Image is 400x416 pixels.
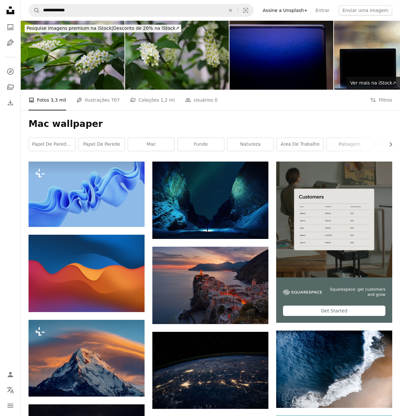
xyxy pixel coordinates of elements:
a: Ilustrações [4,36,17,49]
div: Get Started [283,306,385,316]
button: rolar lista para a direita [385,138,392,151]
a: northern lights [152,197,268,203]
a: papel de parede [78,138,125,151]
img: foto do espaço sideral [152,332,268,409]
button: Filtros [370,90,392,110]
a: Início — Unsplash [4,4,17,18]
img: file-1747939376688-baf9a4a454ffimage [276,162,392,277]
img: file-1747939142011-51e5cc87e3c9 [283,289,322,295]
span: 1,2 mi [160,96,175,104]
a: Fotos [4,21,17,34]
img: Carros de tintas e vernizes. Seleção de cor e textura [229,21,333,90]
button: Pesquisa visual [238,4,253,17]
a: Histórico de downloads [4,96,17,109]
span: 707 [111,96,120,104]
button: Enviar uma imagem [339,5,392,16]
a: Coleções [4,81,17,94]
div: Desconto de 20% na iStock ↗ [25,25,181,32]
span: Pesquise imagens premium na iStock | [27,26,113,31]
img: northern lights [152,162,268,239]
img: Vista aérea da vila no penhasco da montanha durante o pôr do sol laranja [152,247,268,324]
img: renderização 3d, fundo azul moderno abstrato, macro de fitas dobradas, papel de parede de moda co... [29,162,145,227]
img: um fundo azul e laranja com formas onduladas [29,235,145,312]
a: Usuários 0 [185,90,218,110]
form: Pesquise conteúdo visual em todo o site [29,4,254,17]
button: Pesquise na Unsplash [29,4,40,17]
span: 0 [215,96,218,104]
a: renderização 3d, fundo azul moderno abstrato, macro de fitas dobradas, papel de parede de moda co... [29,191,145,197]
a: Entrar / Cadastrar-se [4,368,17,381]
img: Closeup da filial do Azereiro [21,21,124,90]
img: fotografia aérea de Seashore [276,331,392,408]
a: Explorar [4,65,17,78]
button: Menu [4,399,17,412]
a: papel de parede macbook [29,138,75,151]
a: foto do espaço sideral [152,367,268,373]
a: Ver mais na iStock↗ [347,77,400,90]
a: uma montanha muito alta coberta de neve sob um céu nublado [29,355,145,361]
a: fotografia aérea de Seashore [276,366,392,372]
h1: Mac wallpaper [29,118,392,130]
a: paisagem [326,138,373,151]
a: Mac [128,138,174,151]
a: fundo [178,138,224,151]
a: Squarespace: get customers and growGet Started [276,162,392,322]
a: Pesquise imagens premium na iStock|Desconto de 20% na iStock↗ [21,21,185,36]
a: Ilustrações 707 [76,90,120,110]
span: Squarespace: get customers and grow [330,287,385,298]
a: Entrar [312,5,333,16]
a: Vista aérea da vila no penhasco da montanha durante o pôr do sol laranja [152,282,268,288]
a: Assine a Unsplash+ [259,5,312,16]
button: Limpar [223,4,238,17]
span: Ver mais na iStock ↗ [350,80,396,85]
a: área de trabalho [277,138,323,151]
a: natureza [227,138,274,151]
button: Idioma [4,384,17,397]
a: um fundo azul e laranja com formas onduladas [29,270,145,276]
img: uma montanha muito alta coberta de neve sob um céu nublado [29,320,145,397]
a: Coleções 1,2 mi [130,90,175,110]
img: Closeup da filial do Azereiro [125,21,229,90]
